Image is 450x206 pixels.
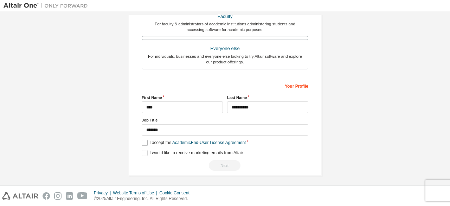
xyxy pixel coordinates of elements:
img: instagram.svg [54,192,62,200]
div: Read and acccept EULA to continue [142,160,308,171]
img: facebook.svg [43,192,50,200]
div: For individuals, businesses and everyone else looking to try Altair software and explore our prod... [146,54,304,65]
div: Everyone else [146,44,304,54]
label: I accept the [142,140,246,146]
img: linkedin.svg [66,192,73,200]
img: youtube.svg [77,192,88,200]
div: Your Profile [142,80,308,91]
div: For faculty & administrators of academic institutions administering students and accessing softwa... [146,21,304,32]
label: Last Name [227,95,308,100]
a: Academic End-User License Agreement [172,140,246,145]
label: I would like to receive marketing emails from Altair [142,150,243,156]
p: © 2025 Altair Engineering, Inc. All Rights Reserved. [94,196,194,202]
div: Cookie Consent [159,190,193,196]
img: Altair One [4,2,91,9]
label: First Name [142,95,223,100]
img: altair_logo.svg [2,192,38,200]
label: Job Title [142,117,308,123]
div: Website Terms of Use [113,190,159,196]
div: Privacy [94,190,113,196]
div: Faculty [146,12,304,21]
